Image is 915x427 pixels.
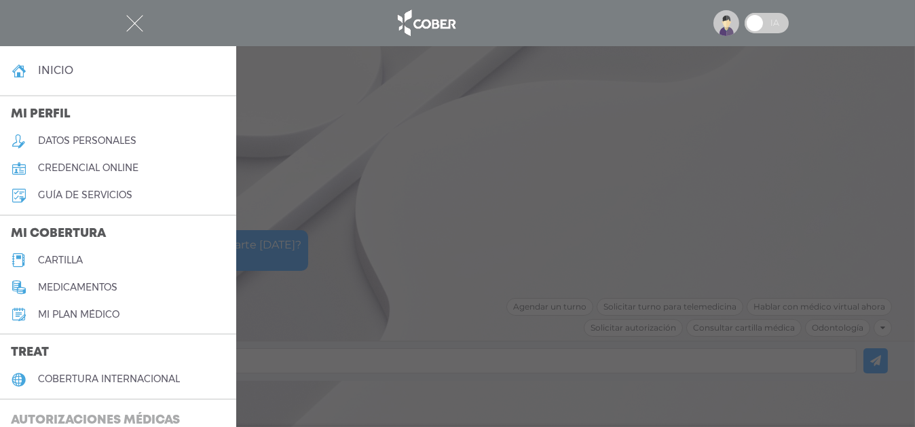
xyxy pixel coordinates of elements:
h5: datos personales [38,135,136,147]
h5: cartilla [38,255,83,266]
img: profile-placeholder.svg [713,10,739,36]
h4: inicio [38,64,73,77]
h5: cobertura internacional [38,373,180,385]
h5: medicamentos [38,282,117,293]
img: Cober_menu-close-white.svg [126,15,143,32]
h5: Mi plan médico [38,309,119,320]
h5: credencial online [38,162,138,174]
img: logo_cober_home-white.png [390,7,462,39]
h5: guía de servicios [38,189,132,201]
